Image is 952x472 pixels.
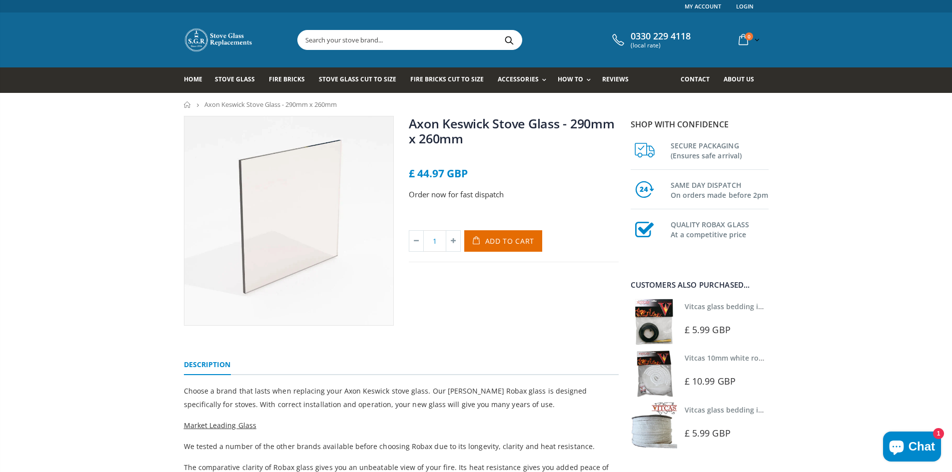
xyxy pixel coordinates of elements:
div: Customers also purchased... [631,281,769,289]
h3: QUALITY ROBAX GLASS At a competitive price [671,218,769,240]
a: Stove Glass [215,67,262,93]
a: About us [724,67,762,93]
a: 0 [735,30,762,49]
a: 0330 229 4118 (local rate) [610,31,691,49]
span: Accessories [498,75,538,83]
a: Stove Glass Cut To Size [319,67,404,93]
span: 0 [745,32,753,40]
span: Reviews [602,75,629,83]
a: Description [184,355,231,375]
span: Choose a brand that lasts when replacing your Axon Keswick stove glass. Our [PERSON_NAME] Robax g... [184,386,587,409]
button: Search [498,30,521,49]
a: Fire Bricks Cut To Size [410,67,491,93]
a: Vitcas 10mm white rope kit - includes rope seal and glue! [685,353,881,363]
a: Axon Keswick Stove Glass - 290mm x 260mm [409,115,615,147]
img: Stove Glass Replacement [184,27,254,52]
button: Add to Cart [464,230,543,252]
img: Vitcas stove glass bedding in tape [631,299,677,345]
span: Stove Glass Cut To Size [319,75,396,83]
h3: SAME DAY DISPATCH On orders made before 2pm [671,178,769,200]
a: Reviews [602,67,636,93]
p: Order now for fast dispatch [409,189,619,200]
a: How To [558,67,596,93]
span: Stove Glass [215,75,255,83]
span: Market Leading Glass [184,421,256,430]
a: Accessories [498,67,551,93]
span: (local rate) [631,42,691,49]
img: Vitcas stove glass bedding in tape [631,402,677,449]
span: £ 10.99 GBP [685,375,736,387]
p: Shop with confidence [631,118,769,130]
span: We tested a number of the other brands available before choosing Robax due to its longevity, clar... [184,442,595,451]
span: Fire Bricks Cut To Size [410,75,484,83]
span: 0330 229 4118 [631,31,691,42]
a: Home [184,101,191,108]
a: Contact [681,67,717,93]
span: Add to Cart [485,236,535,246]
span: About us [724,75,754,83]
span: £ 44.97 GBP [409,166,468,180]
input: Search your stove brand... [298,30,634,49]
img: squarestoveglass_5380499c-0d5f-49ea-91d9-9cb008a9a92c_800x_crop_center.webp [184,116,393,325]
a: Fire Bricks [269,67,312,93]
h3: SECURE PACKAGING (Ensures safe arrival) [671,139,769,161]
a: Home [184,67,210,93]
span: £ 5.99 GBP [685,324,731,336]
inbox-online-store-chat: Shopify online store chat [880,432,944,464]
img: Vitcas white rope, glue and gloves kit 10mm [631,350,677,397]
span: Axon Keswick Stove Glass - 290mm x 260mm [204,100,337,109]
span: Fire Bricks [269,75,305,83]
span: Contact [681,75,710,83]
span: How To [558,75,583,83]
span: Home [184,75,202,83]
span: £ 5.99 GBP [685,427,731,439]
a: Vitcas glass bedding in tape - 2mm x 15mm x 2 meters (White) [685,405,897,415]
a: Vitcas glass bedding in tape - 2mm x 10mm x 2 meters [685,302,871,311]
